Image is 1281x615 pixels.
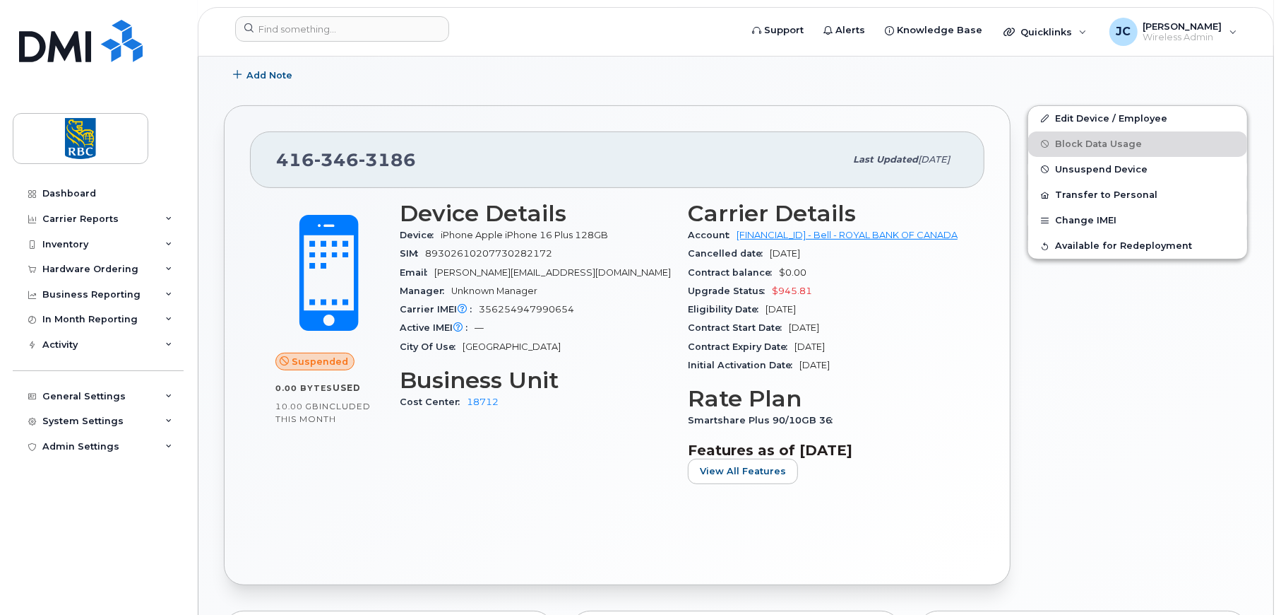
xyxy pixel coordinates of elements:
[772,286,812,296] span: $945.81
[441,230,608,240] span: iPhone Apple iPhone 16 Plus 128GB
[688,386,959,411] h3: Rate Plan
[1028,157,1247,182] button: Unsuspend Device
[1028,106,1247,131] a: Edit Device / Employee
[688,341,794,352] span: Contract Expiry Date
[688,459,798,484] button: View All Features
[799,360,830,370] span: [DATE]
[688,248,770,259] span: Cancelled date
[1020,26,1072,37] span: Quicklinks
[688,230,737,240] span: Account
[400,341,463,352] span: City Of Use
[1055,164,1148,175] span: Unsuspend Device
[1028,182,1247,208] button: Transfer to Personal
[853,154,918,165] span: Last updated
[688,415,840,426] span: Smartshare Plus 90/10GB 36
[434,267,671,278] span: [PERSON_NAME][EMAIL_ADDRESS][DOMAIN_NAME]
[688,360,799,370] span: Initial Activation Date
[400,286,451,296] span: Manager
[400,267,434,278] span: Email
[835,23,865,37] span: Alerts
[779,267,806,278] span: $0.00
[897,23,982,37] span: Knowledge Base
[400,397,467,407] span: Cost Center
[794,341,825,352] span: [DATE]
[400,304,479,315] span: Carrier IMEI
[1143,20,1222,32] span: [PERSON_NAME]
[475,322,484,333] span: —
[479,304,574,315] span: 356254947990654
[314,149,359,170] span: 346
[688,267,779,278] span: Contract balance
[451,286,537,296] span: Unknown Manager
[770,248,800,259] span: [DATE]
[275,401,371,424] span: included this month
[1055,241,1192,252] span: Available for Redeployment
[400,248,425,259] span: SIM
[359,149,416,170] span: 3186
[1143,32,1222,43] span: Wireless Admin
[400,201,671,226] h3: Device Details
[276,149,416,170] span: 416
[765,304,796,315] span: [DATE]
[400,322,475,333] span: Active IMEI
[1028,208,1247,233] button: Change IMEI
[688,304,765,315] span: Eligibility Date
[1028,233,1247,259] button: Available for Redeployment
[688,442,959,459] h3: Features as of [DATE]
[814,16,875,45] a: Alerts
[1028,131,1247,157] button: Block Data Usage
[688,201,959,226] h3: Carrier Details
[425,248,552,259] span: 89302610207730282172
[275,383,333,393] span: 0.00 Bytes
[463,341,561,352] span: [GEOGRAPHIC_DATA]
[333,382,361,393] span: used
[700,464,786,478] span: View All Features
[292,355,348,368] span: Suspended
[688,322,789,333] span: Contract Start Date
[400,230,441,240] span: Device
[875,16,992,45] a: Knowledge Base
[764,23,804,37] span: Support
[246,69,292,82] span: Add Note
[275,402,319,411] span: 10.00 GB
[1100,18,1247,46] div: Jenn Carlson
[400,368,671,393] h3: Business Unit
[994,18,1097,46] div: Quicklinks
[737,230,958,240] a: [FINANCIAL_ID] - Bell - ROYAL BANK OF CANADA
[918,154,950,165] span: [DATE]
[224,63,304,88] button: Add Note
[235,16,449,42] input: Find something...
[789,322,819,333] span: [DATE]
[1116,23,1131,40] span: JC
[467,397,499,407] a: 18712
[688,286,772,296] span: Upgrade Status
[742,16,814,45] a: Support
